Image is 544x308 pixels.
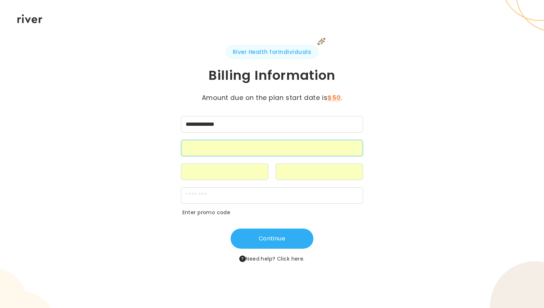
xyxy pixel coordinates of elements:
button: Continue [231,229,313,249]
span: Need help? [239,254,304,263]
input: cardName [181,116,363,133]
strong: $50 [327,93,341,102]
p: Amount due on the plan start date is . [191,93,353,103]
iframe: Secure CVC input frame [280,169,358,176]
button: Enter promo code [182,210,231,216]
iframe: Secure expiration date input frame [186,169,264,176]
input: zipCode [181,187,363,204]
iframe: Secure card number input frame [186,145,359,152]
button: Click here. [277,254,305,263]
h1: Billing Information [142,67,402,84]
span: River Health for Individuals [226,45,318,59]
